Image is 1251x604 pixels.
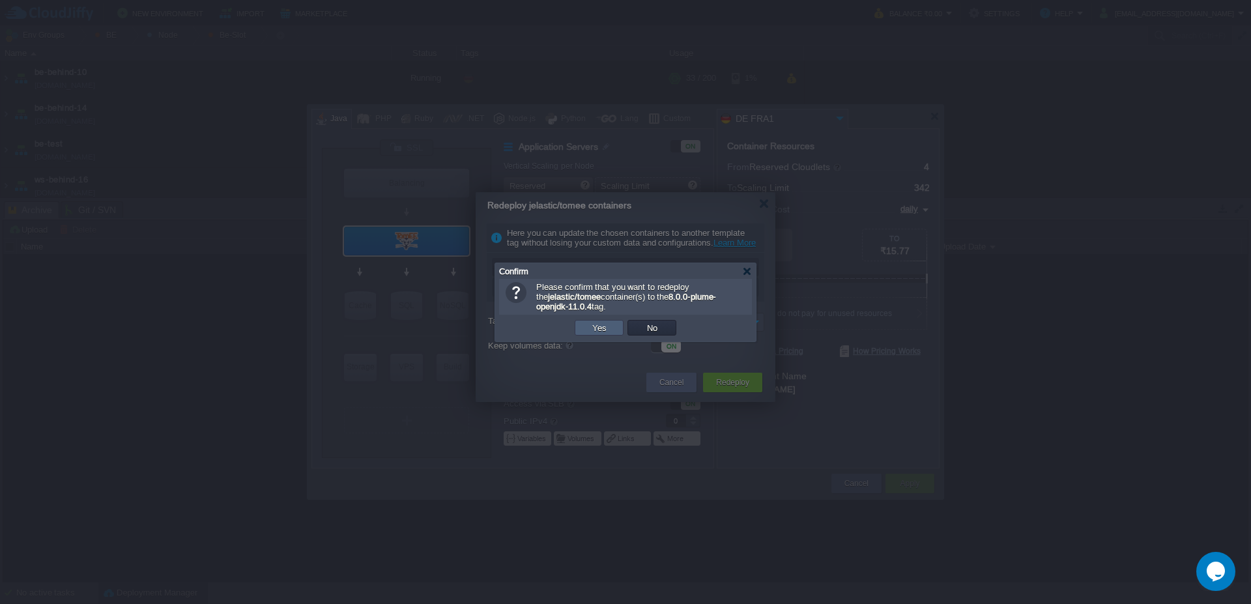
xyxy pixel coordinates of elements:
iframe: chat widget [1196,552,1238,591]
b: 8.0.0-plume-openjdk-11.0.4 [536,292,716,311]
button: No [643,322,661,334]
span: Please confirm that you want to redeploy the container(s) to the tag. [536,282,716,311]
button: Yes [588,322,611,334]
b: jelastic/tomee [548,292,601,302]
span: Confirm [499,266,528,276]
